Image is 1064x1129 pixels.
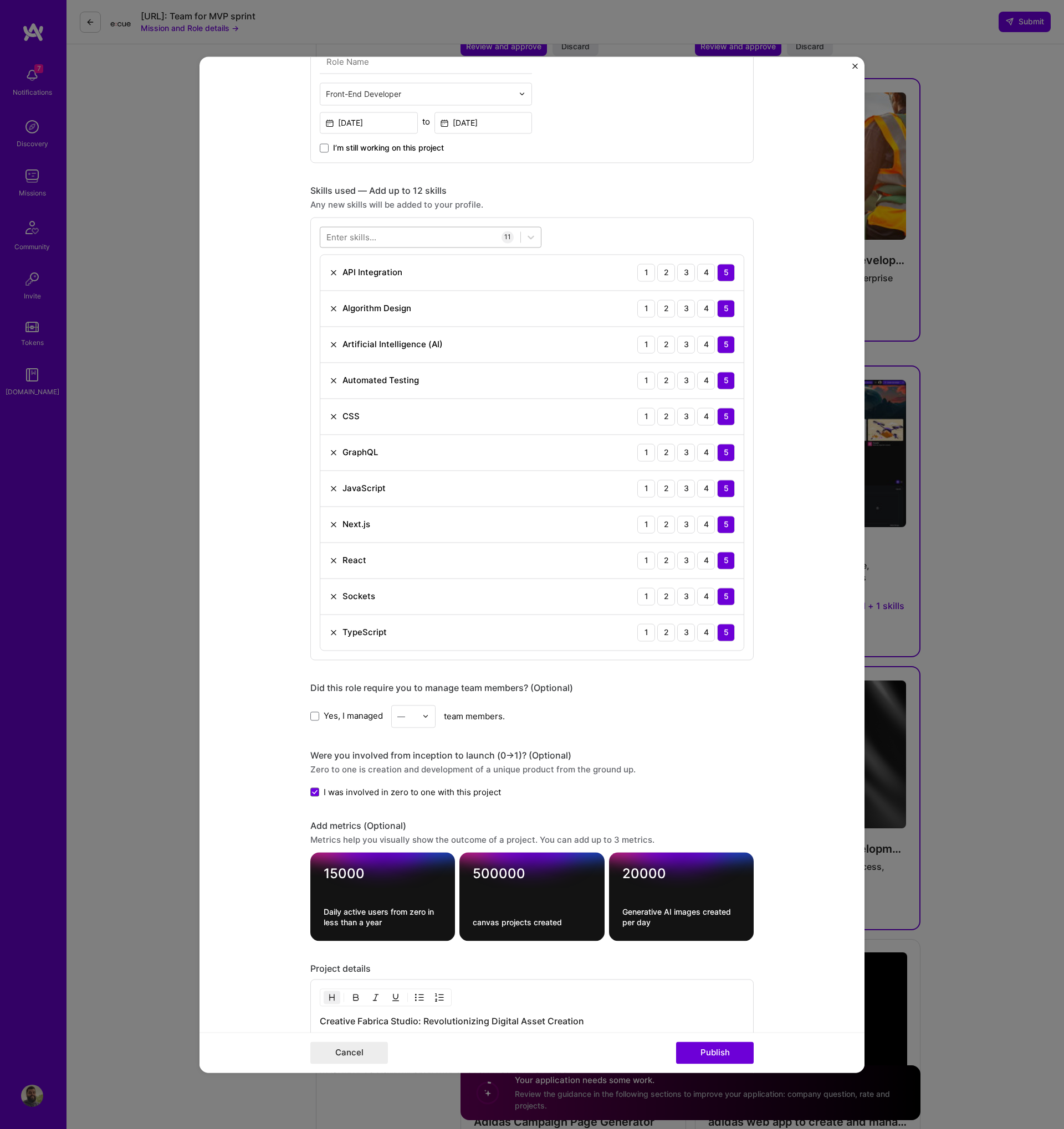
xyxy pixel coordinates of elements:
[329,520,338,529] img: Remove
[852,63,858,75] button: Close
[657,300,675,317] div: 2
[637,408,655,425] div: 1
[342,518,370,530] div: Next.js
[329,304,338,313] img: Remove
[657,444,675,461] div: 2
[473,917,591,927] textarea: canvas projects created
[310,750,754,761] div: Were you involved from inception to launch (0 -> 1)? (Optional)
[657,372,675,389] div: 2
[310,185,754,197] div: Skills used — Add up to 12 skills
[657,587,675,605] div: 2
[329,340,338,349] img: Remove
[657,408,675,425] div: 2
[637,551,655,569] div: 1
[637,480,655,497] div: 1
[397,710,405,722] div: —
[435,993,444,1002] img: OL
[637,264,655,281] div: 1
[677,372,695,389] div: 3
[697,587,715,605] div: 4
[717,264,735,281] div: 5
[717,372,735,389] div: 5
[310,764,754,775] div: Zero to one is creation and development of a unique product from the ground up.
[407,991,408,1004] img: Divider
[310,963,754,975] div: Project details
[310,199,754,210] div: Any new skills will be added to your profile.
[622,906,740,927] textarea: Generative AI images created per day
[328,993,336,1002] img: Heading
[519,90,525,97] img: drop icon
[717,408,735,425] div: 5
[717,515,735,533] div: 5
[333,142,444,153] span: I’m still working on this project
[324,906,442,927] textarea: Daily active users from zero in less than a year
[657,264,675,281] div: 2
[310,1042,388,1064] button: Cancel
[329,592,338,601] img: Remove
[637,444,655,461] div: 1
[329,556,338,565] img: Remove
[320,112,418,133] input: Date
[342,374,419,386] div: Automated Testing
[342,302,411,314] div: Algorithm Design
[677,623,695,641] div: 3
[717,336,735,353] div: 5
[324,786,501,798] span: I was involved in zero to one with this project
[657,623,675,641] div: 2
[697,300,715,317] div: 4
[329,448,338,457] img: Remove
[637,515,655,533] div: 1
[717,623,735,641] div: 5
[310,834,754,846] div: Metrics help you visually show the outcome of a project. You can add up to 3 metrics.
[342,446,378,458] div: GraphQL
[434,112,533,133] input: Date
[637,336,655,353] div: 1
[677,336,695,353] div: 3
[320,1015,744,1027] h3: Creative Fabrica Studio: Revolutionizing Digital Asset Creation
[637,623,655,641] div: 1
[697,623,715,641] div: 4
[310,705,754,728] div: team members.
[637,300,655,317] div: 1
[677,444,695,461] div: 3
[697,551,715,569] div: 4
[717,300,735,317] div: 5
[326,231,376,243] div: Enter skills...
[657,480,675,497] div: 2
[351,993,360,1002] img: Bold
[657,336,675,353] div: 2
[677,408,695,425] div: 3
[637,587,655,605] div: 1
[677,551,695,569] div: 3
[697,408,715,425] div: 4
[697,372,715,389] div: 4
[320,50,532,74] input: Role Name
[502,231,514,243] div: 11
[329,412,338,421] img: Remove
[622,865,740,882] textarea: 20000
[637,372,655,389] div: 1
[717,551,735,569] div: 5
[422,713,429,719] img: drop icon
[697,515,715,533] div: 4
[342,554,366,566] div: React
[422,116,430,127] div: to
[697,444,715,461] div: 4
[473,865,591,882] textarea: 500000
[717,587,735,605] div: 5
[342,482,386,494] div: JavaScript
[344,991,344,1004] img: Divider
[657,551,675,569] div: 2
[677,300,695,317] div: 3
[391,993,400,1002] img: Underline
[329,268,338,277] img: Remove
[677,515,695,533] div: 3
[676,1042,754,1064] button: Publish
[310,820,754,832] div: Add metrics (Optional)
[717,480,735,497] div: 5
[329,376,338,385] img: Remove
[697,480,715,497] div: 4
[329,628,338,637] img: Remove
[415,993,424,1002] img: UL
[342,338,443,350] div: Artificial Intelligence (AI)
